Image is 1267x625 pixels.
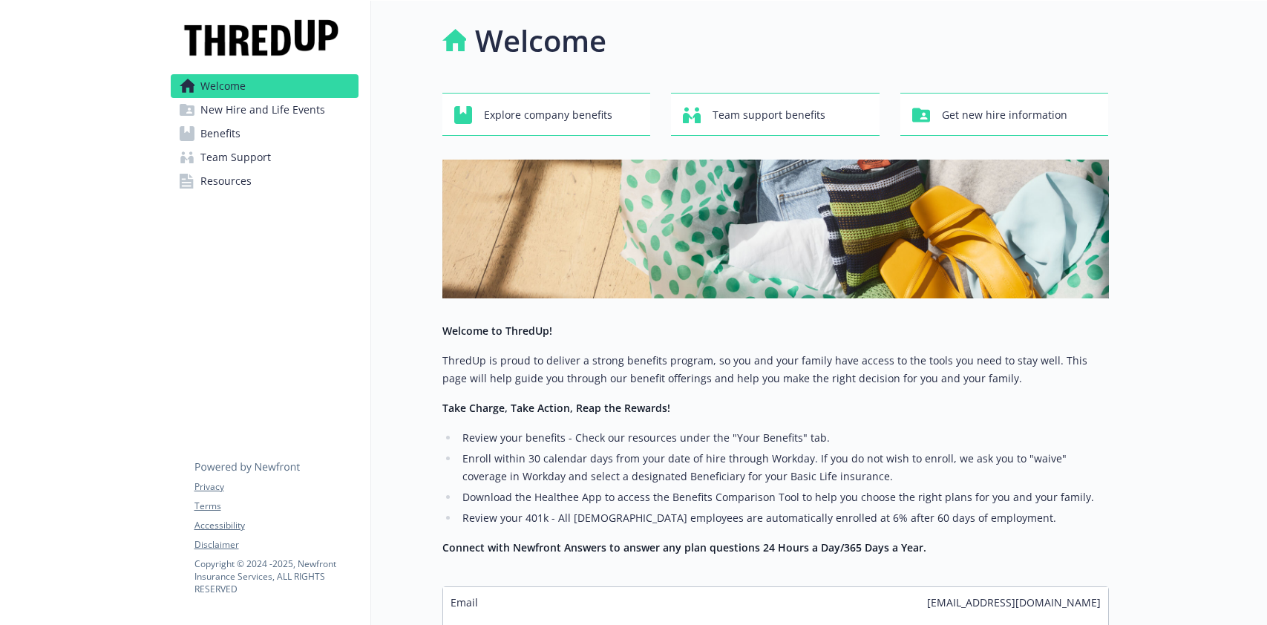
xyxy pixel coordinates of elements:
[171,169,359,193] a: Resources
[459,429,1109,447] li: Review your benefits - Check our resources under the "Your Benefits" tab.
[171,145,359,169] a: Team Support
[451,595,478,610] span: Email
[200,145,271,169] span: Team Support
[484,101,612,129] span: Explore company benefits
[442,93,651,136] button: Explore company benefits
[200,98,325,122] span: New Hire and Life Events
[194,538,358,552] a: Disclaimer
[171,74,359,98] a: Welcome
[442,352,1109,387] p: ThredUp is proud to deliver a strong benefits program, so you and your family have access to the ...
[194,519,358,532] a: Accessibility
[942,101,1067,129] span: Get new hire information
[900,93,1109,136] button: Get new hire information
[671,93,880,136] button: Team support benefits
[442,324,552,338] strong: Welcome to ThredUp!
[171,122,359,145] a: Benefits
[194,500,358,513] a: Terms
[927,595,1101,610] span: [EMAIL_ADDRESS][DOMAIN_NAME]
[475,19,606,63] h1: Welcome
[442,160,1109,298] img: overview page banner
[459,509,1109,527] li: Review your 401k - All [DEMOGRAPHIC_DATA] employees are automatically enrolled at 6% after 60 day...
[442,540,926,554] strong: Connect with Newfront Answers to answer any plan questions 24 Hours a Day/365 Days a Year.
[200,74,246,98] span: Welcome
[200,169,252,193] span: Resources
[200,122,240,145] span: Benefits
[194,480,358,494] a: Privacy
[459,450,1109,485] li: Enroll within 30 calendar days from your date of hire through Workday. If you do not wish to enro...
[459,488,1109,506] li: Download the Healthee App to access the Benefits Comparison Tool to help you choose the right pla...
[194,557,358,595] p: Copyright © 2024 - 2025 , Newfront Insurance Services, ALL RIGHTS RESERVED
[442,401,670,415] strong: Take Charge, Take Action, Reap the Rewards!
[713,101,825,129] span: Team support benefits
[171,98,359,122] a: New Hire and Life Events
